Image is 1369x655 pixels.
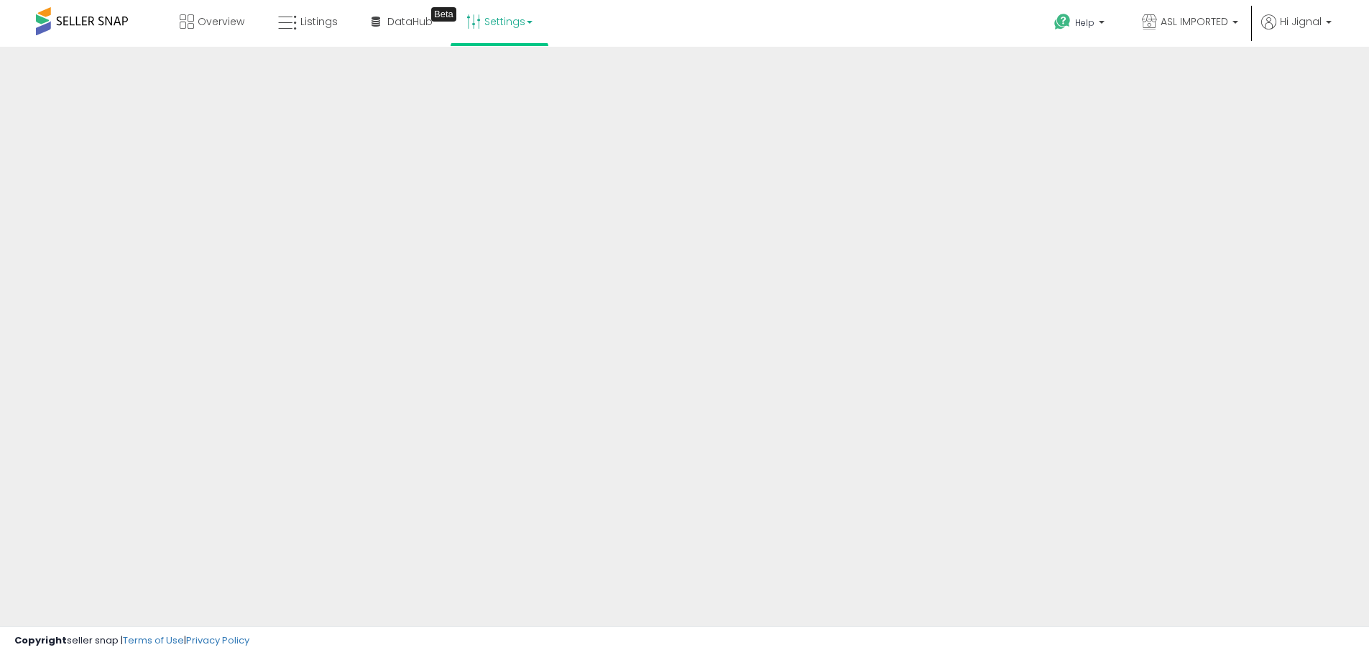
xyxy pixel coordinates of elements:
span: Hi Jignal [1280,14,1322,29]
div: Tooltip anchor [431,7,456,22]
a: Terms of Use [123,633,184,647]
a: Hi Jignal [1261,14,1332,47]
i: Get Help [1054,13,1071,31]
div: seller snap | | [14,634,249,648]
a: Help [1043,2,1119,47]
span: Overview [198,14,244,29]
span: Help [1075,17,1094,29]
strong: Copyright [14,633,67,647]
span: DataHub [387,14,433,29]
span: ASL IMPORTED [1161,14,1228,29]
span: Listings [300,14,338,29]
a: Privacy Policy [186,633,249,647]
